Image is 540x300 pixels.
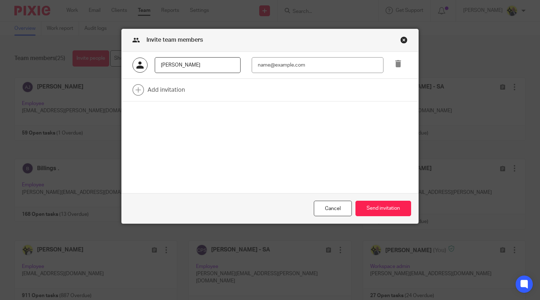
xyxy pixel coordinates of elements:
div: Close this dialog window [400,36,408,44]
input: name@example.com [252,57,383,73]
div: Close this dialog window [314,201,352,216]
input: First and last name [155,57,241,73]
span: Invite team members [146,37,203,43]
button: Send invitation [355,201,411,216]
